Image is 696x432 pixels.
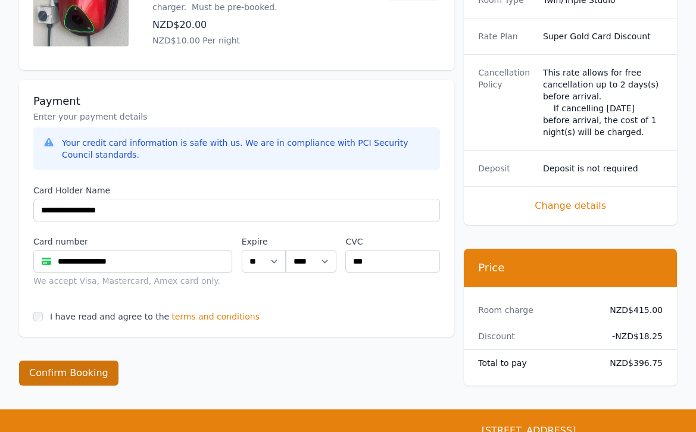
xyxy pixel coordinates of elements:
dd: NZD$396.75 [607,357,663,369]
label: I have read and agree to the [50,312,169,321]
label: Expire [242,236,286,248]
dt: Deposit [478,162,533,174]
div: This rate allows for free cancellation up to 2 days(s) before arrival. If cancelling [DATE] befor... [543,67,663,138]
p: Enter your payment details [33,111,440,123]
h3: Price [478,261,663,275]
dt: Cancellation Policy [478,67,533,138]
dd: Deposit is not required [543,162,663,174]
p: NZD$10.00 Per night [152,35,364,46]
label: CVC [345,236,440,248]
div: Your credit card information is safe with us. We are in compliance with PCI Security Council stan... [62,137,430,161]
dt: Rate Plan [478,30,533,42]
dd: - NZD$18.25 [607,330,663,342]
dd: NZD$415.00 [607,304,663,316]
dt: Total to pay [478,357,598,369]
label: Card number [33,236,232,248]
button: Confirm Booking [19,361,118,386]
span: Change details [478,199,663,213]
label: . [286,236,336,248]
p: NZD$20.00 [152,18,364,32]
dt: Discount [478,330,598,342]
label: Card Holder Name [33,184,440,196]
h3: Payment [33,94,440,108]
span: terms and conditions [171,311,260,323]
dt: Room charge [478,304,598,316]
div: We accept Visa, Mastercard, Amex card only. [33,275,232,287]
dd: Super Gold Card Discount [543,30,663,42]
